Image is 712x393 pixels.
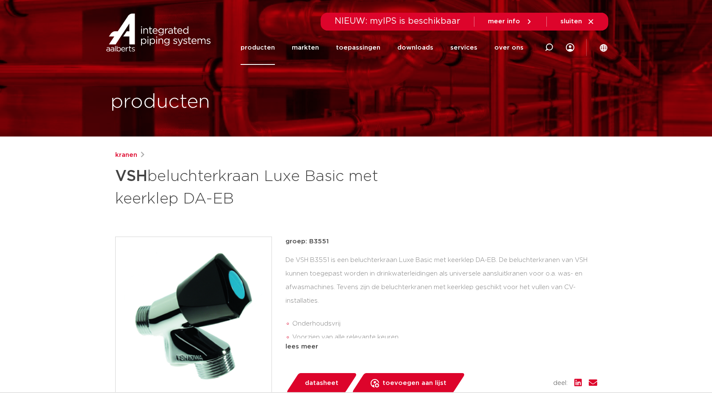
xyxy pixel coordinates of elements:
[115,164,433,209] h1: beluchterkraan Luxe Basic met keerklep DA-EB
[335,17,460,25] span: NIEUW: myIPS is beschikbaar
[450,31,477,65] a: services
[116,237,272,393] img: Product Image for VSH beluchterkraan Luxe Basic met keerklep DA-EB
[336,31,380,65] a: toepassingen
[305,376,338,390] span: datasheet
[488,18,533,25] a: meer info
[115,150,137,160] a: kranen
[292,31,319,65] a: markten
[292,331,597,344] li: Voorzien van alle relevante keuren
[111,89,210,116] h1: producten
[488,18,520,25] span: meer info
[285,237,597,247] p: groep: B3551
[560,18,595,25] a: sluiten
[397,31,433,65] a: downloads
[566,31,574,65] div: my IPS
[560,18,582,25] span: sluiten
[285,254,597,338] div: De VSH B3551 is een beluchterkraan Luxe Basic met keerklep DA-EB. De beluchterkranen van VSH kunn...
[241,31,524,65] nav: Menu
[382,376,446,390] span: toevoegen aan lijst
[115,169,147,184] strong: VSH
[494,31,524,65] a: over ons
[553,378,568,388] span: deel:
[241,31,275,65] a: producten
[292,317,597,331] li: Onderhoudsvrij
[285,342,597,352] div: lees meer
